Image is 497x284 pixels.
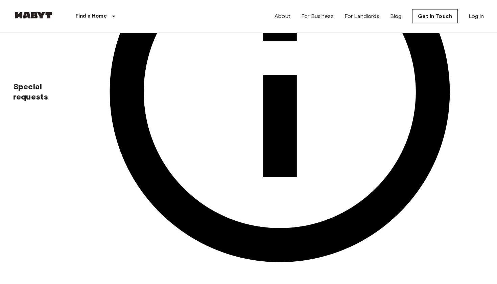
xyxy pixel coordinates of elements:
p: Find a Home [75,12,107,20]
a: For Landlords [345,12,379,20]
img: Habyt [13,12,54,19]
a: About [275,12,290,20]
a: Get in Touch [412,9,458,23]
span: Special requests [13,82,70,102]
a: For Business [301,12,334,20]
a: Log in [469,12,484,20]
a: Blog [390,12,402,20]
